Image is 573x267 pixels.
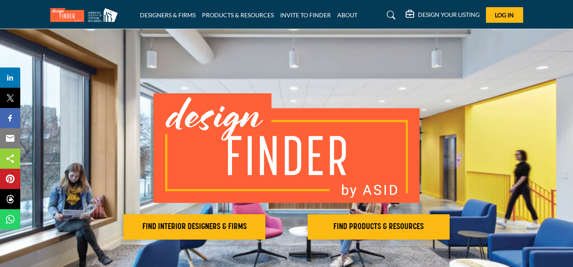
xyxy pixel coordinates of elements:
h5: DESIGN YOUR LISTING [418,11,480,19]
a: ABOUT [337,11,357,19]
img: image [153,93,420,203]
img: Site Logo [50,8,122,22]
button: Log In [486,7,523,23]
button: FIND INTERIOR DESIGNERS & FIRMS [123,214,265,240]
span: Log In [495,11,514,19]
h2: FIND INTERIOR DESIGNERS & FIRMS [126,222,263,232]
a: DESIGNERS & FIRMS [140,11,196,19]
a: PRODUCTS & RESOURCES [202,11,274,19]
h2: FIND PRODUCTS & RESOURCES [310,222,447,232]
a: Search [379,8,401,22]
a: INVITE TO FINDER [280,11,331,19]
div: DESIGN YOUR LISTING [406,10,480,20]
button: FIND PRODUCTS & RESOURCES [308,214,450,240]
